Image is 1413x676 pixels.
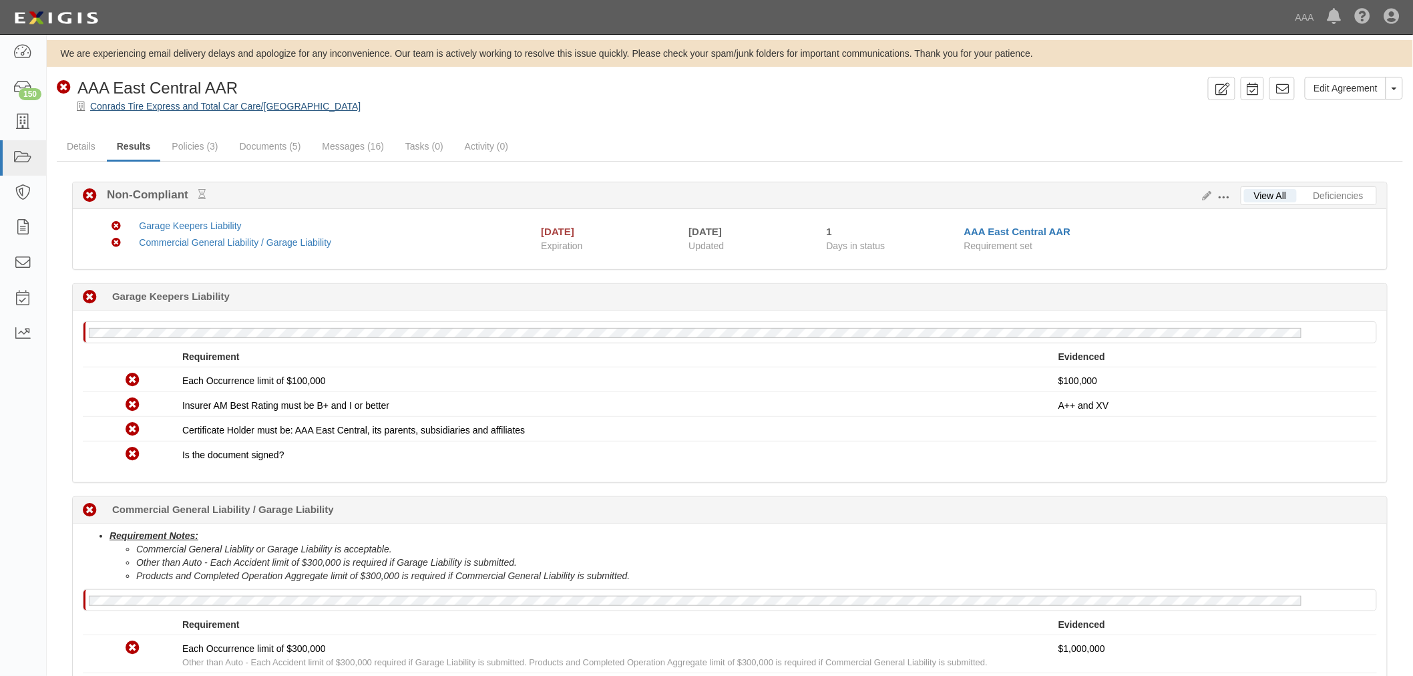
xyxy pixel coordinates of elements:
[139,220,241,231] a: Garage Keepers Liability
[139,237,331,248] a: Commercial General Liability / Garage Liability
[1289,4,1321,31] a: AAA
[83,189,97,203] i: Non-Compliant
[126,641,140,655] i: Non-Compliant
[964,226,1071,237] a: AAA East Central AAR
[112,222,121,231] i: Non-Compliant
[57,133,106,160] a: Details
[688,224,806,238] div: [DATE]
[182,351,240,362] strong: Requirement
[964,240,1033,251] span: Requirement set
[182,450,284,460] span: Is the document signed?
[1244,189,1297,202] a: View All
[136,569,1377,582] li: Products and Completed Operation Aggregate limit of $300,000 is required if Commercial General Li...
[182,425,525,436] span: Certificate Holder must be: AAA East Central, its parents, subsidiaries and affiliates
[541,224,574,238] div: [DATE]
[77,79,238,97] span: AAA East Central AAR
[688,240,724,251] span: Updated
[1355,9,1371,25] i: Help Center - Complianz
[1058,619,1105,630] strong: Evidenced
[827,224,954,238] div: Since 09/01/2025
[182,400,389,411] span: Insurer AM Best Rating must be B+ and I or better
[1305,77,1386,100] a: Edit Agreement
[97,187,206,203] b: Non-Compliant
[455,133,518,160] a: Activity (0)
[182,657,988,667] span: Other than Auto - Each Accident limit of $300,000 required if Garage Liability is submitted. Prod...
[90,101,361,112] a: Conrads Tire Express and Total Car Care/[GEOGRAPHIC_DATA]
[126,398,140,412] i: Non-Compliant
[136,542,1377,556] li: Commercial General Liablity or Garage Liability is acceptable.
[312,133,394,160] a: Messages (16)
[1303,189,1374,202] a: Deficiencies
[162,133,228,160] a: Policies (3)
[110,530,198,541] b: Requirement Notes:
[57,81,71,95] i: Non-Compliant
[19,88,41,100] div: 150
[1058,351,1105,362] strong: Evidenced
[1058,399,1367,412] p: A++ and XV
[83,291,97,305] i: Non-Compliant 1 day (since 09/01/2025)
[541,239,678,252] span: Expiration
[136,556,1377,569] li: Other than Auto - Each Accident limit of $300,000 is required if Garage Liability is submitted.
[57,77,238,100] div: AAA East Central AAR
[198,189,206,200] small: Pending Review
[395,133,453,160] a: Tasks (0)
[1058,642,1367,655] p: $1,000,000
[83,504,97,518] i: Non-Compliant 1 day (since 09/01/2025)
[126,448,140,462] i: Non-Compliant
[182,619,240,630] strong: Requirement
[126,423,140,437] i: Non-Compliant
[182,643,326,654] span: Each Occurrence limit of $300,000
[827,240,885,251] span: Days in status
[126,373,140,387] i: Non-Compliant
[47,47,1413,60] div: We are experiencing email delivery delays and apologize for any inconvenience. Our team is active...
[112,502,334,516] b: Commercial General Liability / Garage Liability
[107,133,161,162] a: Results
[1197,190,1212,201] a: Edit Results
[1058,374,1367,387] p: $100,000
[182,375,326,386] span: Each Occurrence limit of $100,000
[112,238,121,248] i: Non-Compliant
[230,133,311,160] a: Documents (5)
[10,6,102,30] img: logo-5460c22ac91f19d4615b14bd174203de0afe785f0fc80cf4dbbc73dc1793850b.png
[112,289,230,303] b: Garage Keepers Liability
